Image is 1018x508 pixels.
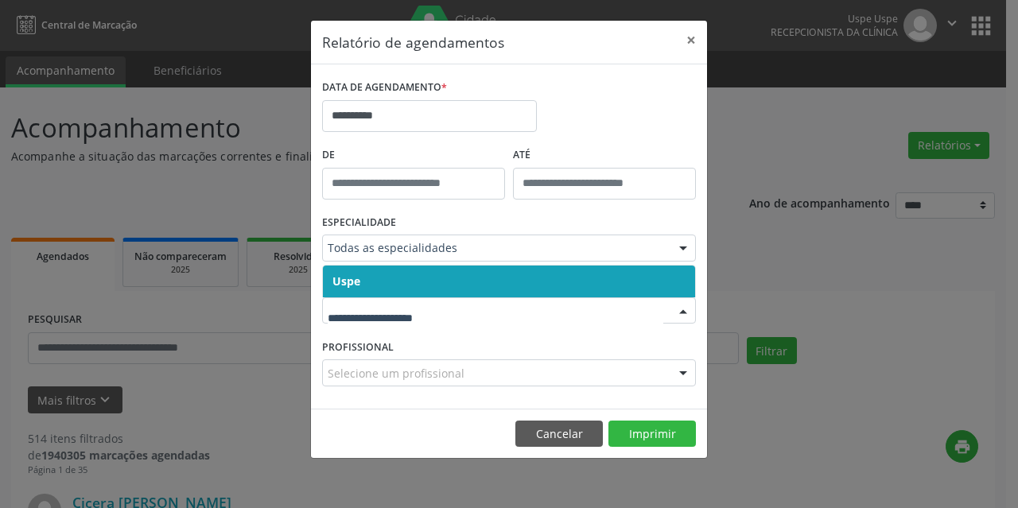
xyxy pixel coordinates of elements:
h5: Relatório de agendamentos [322,32,504,52]
label: ESPECIALIDADE [322,211,396,235]
span: Todas as especialidades [328,240,663,256]
label: PROFISSIONAL [322,335,394,359]
span: Selecione um profissional [328,365,464,382]
label: DATA DE AGENDAMENTO [322,76,447,100]
button: Imprimir [608,421,696,448]
button: Cancelar [515,421,603,448]
button: Close [675,21,707,60]
span: Uspe [332,273,360,289]
label: De [322,143,505,168]
label: ATÉ [513,143,696,168]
